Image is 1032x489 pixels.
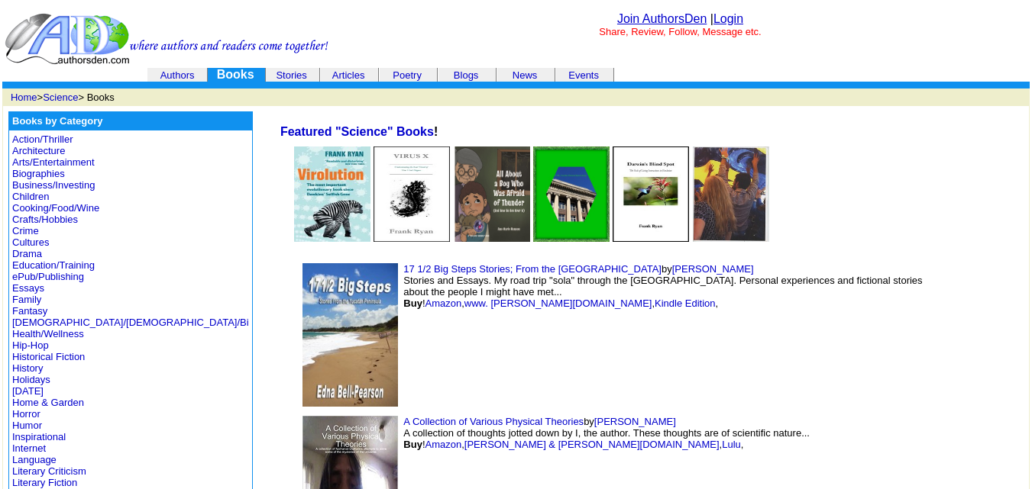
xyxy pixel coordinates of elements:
a: Kindle Edition [655,298,716,309]
a: Historical Fiction [12,351,85,362]
a: [PERSON_NAME] & [PERSON_NAME][DOMAIN_NAME] [464,439,720,450]
img: 19248.jpg [374,146,450,242]
a: Essays [12,282,44,294]
img: shim.gif [1015,339,1019,343]
a: Inspirational [12,431,66,442]
img: cleardot.gif [437,75,438,76]
a: Horror [12,408,40,420]
a: Stories [276,69,306,81]
a: Language [12,454,57,465]
img: cleardot.gif [207,75,208,76]
b: Books by Category [12,115,102,127]
img: cleardot.gif [613,75,614,76]
a: Featured "Science" Books [280,125,434,138]
img: cleardot.gif [148,75,149,76]
img: cleardot.gif [265,75,266,76]
a: Literary Criticism [12,465,86,477]
b: Buy [403,298,422,309]
a: 17 1/2 Big Steps Stories; From the [GEOGRAPHIC_DATA] [403,263,662,275]
a: Virolution [294,231,370,244]
a: Events [568,69,599,81]
a: Amazon [425,298,462,309]
b: Buy [403,439,422,450]
a: Literary Fiction [12,477,77,488]
a: Health/Wellness [12,328,84,339]
img: cleardot.gif [264,139,264,146]
a: News [513,69,538,81]
a: Education/Training [12,259,95,271]
a: Home [11,92,37,103]
img: cleardot.gif [320,75,321,76]
a: Virus X [374,231,450,244]
a: Join AuthorsDen [617,12,707,25]
img: 43226.jpg [294,146,370,242]
img: header_logo2.gif [5,12,328,66]
a: ePub/Publishing [12,271,84,282]
a: Blogs [454,69,479,81]
a: Humor [12,420,42,431]
img: cleardot.gif [1027,83,1028,87]
a: Reinventing Physics: Logic and Physics [533,231,610,244]
a: Home & Garden [12,397,84,408]
img: cleardot.gif [555,75,556,76]
a: Children [12,191,49,202]
a: Articles [332,69,365,81]
b: ! [280,125,438,138]
a: Drama [12,248,42,259]
a: Cultures [12,236,49,248]
a: Authors [160,69,195,81]
a: Action/Thriller [12,134,73,145]
a: Business/Investing [12,179,95,191]
font: Share, Review, Follow, Message etc. [599,26,761,37]
a: [PERSON_NAME] [594,416,676,427]
a: www. [PERSON_NAME][DOMAIN_NAME] [464,298,652,309]
a: [DEMOGRAPHIC_DATA]/[DEMOGRAPHIC_DATA]/Bi [12,317,249,328]
a: Books [217,68,254,81]
img: cleardot.gif [147,75,148,76]
a: Amazon [425,439,462,450]
img: cleardot.gif [379,75,380,76]
a: St. Patrick, The Green Revolution and The Hydrogen Conversion Project [693,231,769,244]
a: Family [12,294,41,305]
a: All About a Boy Who Was Afraid of Thunder [454,231,530,244]
a: Poetry [393,69,422,81]
img: cleardot.gif [555,75,555,76]
a: Holidays [12,374,50,385]
a: History [12,362,43,374]
img: 19249.jpg [613,146,689,242]
img: cleardot.gif [378,75,379,76]
a: Arts/Entertainment [12,156,95,168]
a: Hip-Hop [12,339,49,351]
a: Architecture [12,145,65,156]
a: A Collection of Various Physical Theories [403,416,584,427]
a: Login [713,12,743,25]
a: [DATE] [12,385,44,397]
a: Lulu [722,439,741,450]
font: by A collection of thoughts jotted down by I, the author. These thoughts are of scientific nature... [403,416,810,450]
a: Cooking/Food/Wine [12,202,99,214]
a: Darwin's Blind Spot [613,231,689,244]
img: cleardot.gif [149,75,150,76]
a: Biographies [12,168,65,179]
font: by Stories and Essays. My road trip "sola" through the [GEOGRAPHIC_DATA]. Personal experiences an... [403,263,922,309]
img: cleardot.gif [319,75,320,76]
a: Internet [12,442,46,454]
font: > > Books [11,92,115,103]
font: | [710,12,743,25]
img: 79881.jpg [454,146,530,242]
a: Crime [12,225,39,236]
img: cleardot.gif [497,75,497,76]
a: Crafts/Hobbies [12,214,78,225]
img: 68260.jpeg [693,146,769,242]
a: [PERSON_NAME] [672,263,754,275]
img: 68416.jpg [302,263,398,407]
a: Fantasy [12,305,47,317]
img: 68267.jpeg [533,146,610,242]
a: Science [43,92,78,103]
img: shim.gif [940,289,1001,381]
